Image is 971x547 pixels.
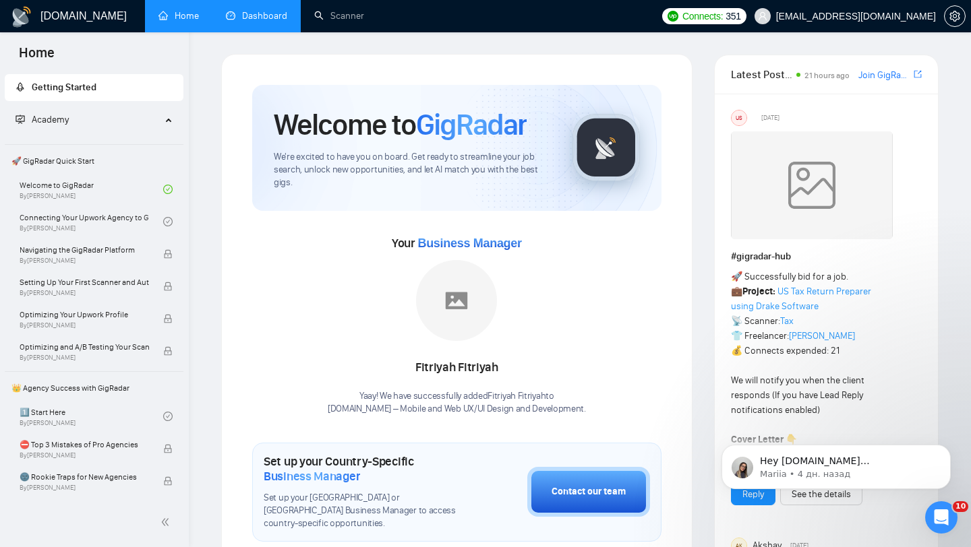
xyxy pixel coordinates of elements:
[328,390,586,416] div: Yaay! We have successfully added Fitriyah Fitriyah to
[160,515,174,529] span: double-left
[945,11,965,22] span: setting
[20,401,163,431] a: 1️⃣ Start HereBy[PERSON_NAME]
[20,451,149,459] span: By [PERSON_NAME]
[163,282,173,291] span: lock
[163,217,173,226] span: check-circle
[274,106,527,143] h1: Welcome to
[8,43,65,71] span: Home
[925,501,958,534] iframe: Intercom live chat
[11,6,32,28] img: logo
[416,260,497,341] img: placeholder.png
[20,243,149,257] span: Navigating the GigRadar Platform
[804,71,850,80] span: 21 hours ago
[20,321,149,329] span: By [PERSON_NAME]
[417,236,521,250] span: Business Manager
[758,11,767,21] span: user
[732,110,746,125] div: US
[163,412,173,421] span: check-circle
[731,66,792,83] span: Latest Posts from the GigRadar Community
[780,315,794,327] a: Tax
[16,115,25,124] span: fund-projection-screen
[392,236,522,251] span: Your
[264,454,460,484] h1: Set up your Country-Specific
[32,82,96,93] span: Getting Started
[761,112,779,124] span: [DATE]
[944,11,966,22] a: setting
[731,249,922,264] h1: # gigradar-hub
[20,438,149,451] span: ⛔ Top 3 Mistakes of Pro Agencies
[264,469,360,484] span: Business Manager
[914,69,922,79] span: export
[682,9,723,24] span: Connects:
[789,330,855,342] a: [PERSON_NAME]
[731,286,871,312] a: US Tax Return Preparer using Drake Software
[274,151,551,189] span: We're excited to have you on board. Get ready to streamline your job search, unlock new opportuni...
[858,68,911,83] a: Join GigRadar Slack Community
[914,68,922,81] a: export
[953,501,968,512] span: 10
[163,476,173,486] span: lock
[20,257,149,265] span: By [PERSON_NAME]
[328,356,586,379] div: Fitriyah Fitriyah
[731,131,893,239] img: weqQh+iSagEgQAAAABJRU5ErkJggg==
[163,444,173,453] span: lock
[163,185,173,194] span: check-circle
[944,5,966,27] button: setting
[158,10,199,22] a: homeHome
[726,9,740,24] span: 351
[163,346,173,356] span: lock
[20,308,149,321] span: Optimizing Your Upwork Profile
[16,114,69,125] span: Academy
[701,416,971,511] iframe: Intercom notifications сообщение
[314,10,364,22] a: searchScanner
[32,114,69,125] span: Academy
[572,114,640,181] img: gigradar-logo.png
[163,249,173,259] span: lock
[20,207,163,236] a: Connecting Your Upwork Agency to GigRadarBy[PERSON_NAME]
[742,286,775,297] strong: Project:
[264,492,460,530] span: Set up your [GEOGRAPHIC_DATA] or [GEOGRAPHIC_DATA] Business Manager to access country-specific op...
[527,467,650,517] button: Contact our team
[20,354,149,362] span: By [PERSON_NAME]
[6,375,182,401] span: 👑 Agency Success with GigRadar
[16,82,25,92] span: rocket
[163,314,173,323] span: lock
[20,289,149,297] span: By [PERSON_NAME]
[20,340,149,354] span: Optimizing and A/B Testing Your Scanner for Better Results
[20,484,149,492] span: By [PERSON_NAME]
[5,74,183,101] li: Getting Started
[328,403,586,416] p: [DOMAIN_NAME] – Mobile and Web UX/UI Design and Development .
[668,11,678,22] img: upwork-logo.png
[20,174,163,204] a: Welcome to GigRadarBy[PERSON_NAME]
[552,484,626,499] div: Contact our team
[6,148,182,174] span: 🚀 GigRadar Quick Start
[416,106,527,143] span: GigRadar
[20,276,149,289] span: Setting Up Your First Scanner and Auto-Bidder
[226,10,287,22] a: dashboardDashboard
[20,470,149,484] span: 🌚 Rookie Traps for New Agencies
